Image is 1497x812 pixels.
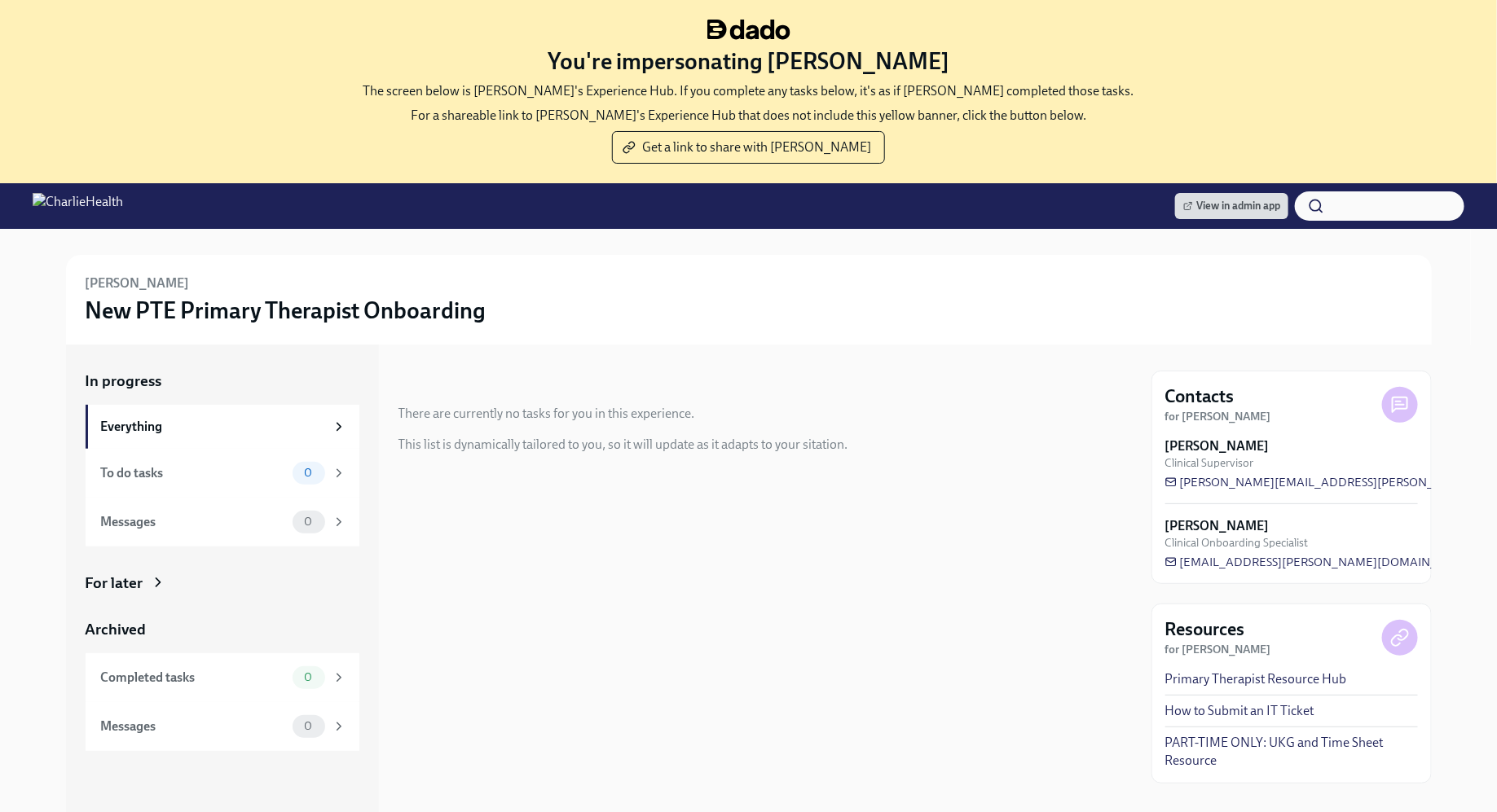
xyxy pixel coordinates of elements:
span: Clinical Supervisor [1165,455,1254,471]
div: In progress [398,371,475,392]
strong: [PERSON_NAME] [1165,517,1270,535]
div: There are currently no tasks for you in this experience. [398,405,695,423]
a: For later [86,573,359,594]
div: For later [86,573,143,594]
a: Messages0 [86,498,359,546]
a: Messages0 [86,702,359,751]
a: View in admin app [1175,193,1288,219]
span: 0 [294,671,322,683]
a: To do tasks0 [86,449,359,498]
a: [EMAIL_ADDRESS][PERSON_NAME][DOMAIN_NAME] [1165,554,1477,570]
span: 0 [294,720,322,732]
span: Clinical Onboarding Specialist [1165,535,1309,551]
a: Archived [86,619,359,640]
a: Primary Therapist Resource Hub [1165,670,1347,688]
strong: [PERSON_NAME] [1165,437,1270,455]
p: The screen below is [PERSON_NAME]'s Experience Hub. If you complete any tasks below, it's as if [... [363,82,1134,100]
h3: New PTE Primary Therapist Onboarding [86,296,487,325]
a: How to Submit an IT Ticket [1165,702,1314,720]
a: Everything [86,405,359,449]
a: PART-TIME ONLY: UKG and Time Sheet Resource [1165,734,1418,770]
strong: for [PERSON_NAME] [1165,410,1271,424]
h6: [PERSON_NAME] [86,274,190,292]
div: Everything [101,418,325,436]
span: 0 [294,467,322,479]
a: In progress [86,371,359,392]
h4: Resources [1165,617,1245,642]
div: Completed tasks [101,669,286,687]
span: 0 [294,516,322,528]
p: For a shareable link to [PERSON_NAME]'s Experience Hub that does not include this yellow banner, ... [411,107,1086,125]
img: dado [707,20,790,40]
h4: Contacts [1165,384,1235,409]
h3: You're impersonating [PERSON_NAME] [548,46,949,76]
strong: for [PERSON_NAME] [1165,643,1271,656]
button: Get a link to share with [PERSON_NAME] [612,131,885,164]
div: To do tasks [101,464,286,482]
div: This list is dynamically tailored to you, so it will update as it adapts to your sitation. [398,436,848,454]
img: CharlieHealth [33,193,123,219]
div: Messages [101,718,286,735]
div: Messages [101,513,286,531]
span: Get a link to share with [PERSON_NAME] [626,139,871,156]
span: View in admin app [1183,198,1280,214]
a: Completed tasks0 [86,653,359,702]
